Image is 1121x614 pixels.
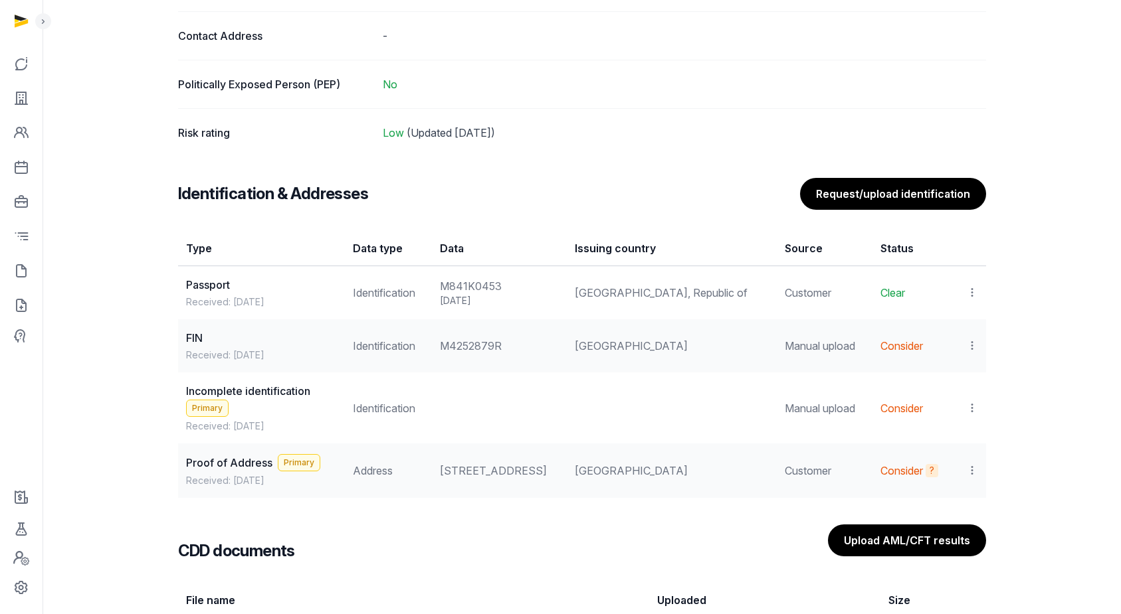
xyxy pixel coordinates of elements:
[345,319,432,372] td: Identification
[383,28,986,44] div: -
[785,285,865,301] div: Customer
[186,348,337,362] span: Received: [DATE]
[345,266,432,320] td: Identification
[880,463,923,479] div: Consider
[186,400,229,417] span: Primary
[186,384,310,398] span: Incomplete identification
[880,339,923,352] span: Consider
[178,231,345,266] th: Type
[186,474,337,487] div: Received: [DATE]
[872,231,954,266] th: Status
[828,524,986,556] button: Upload AML/CFT results
[345,443,432,498] td: Address
[777,443,873,498] td: Customer
[345,231,432,266] th: Data type
[880,286,905,299] span: Clear
[186,278,230,291] span: Passport
[178,76,372,92] dt: Politically Exposed Person (PEP)
[407,126,495,139] span: (Updated [DATE])
[567,231,777,266] th: Issuing country
[880,402,923,415] span: Consider
[178,183,368,204] h3: Identification & Addresses
[432,231,567,266] th: Data
[186,295,337,309] span: Received: [DATE]
[345,372,432,443] td: Identification
[278,454,320,471] span: Primary
[567,266,777,320] td: [GEOGRAPHIC_DATA], Republic of
[186,456,272,469] span: Proof of Address
[383,76,986,92] dd: No
[440,278,559,294] div: M841K0453
[567,319,777,372] td: [GEOGRAPHIC_DATA]
[777,231,873,266] th: Source
[186,420,337,433] span: Received: [DATE]
[178,540,295,562] h3: CDD documents
[785,400,865,416] div: Manual upload
[440,294,559,307] div: [DATE]
[440,463,559,479] div: [STREET_ADDRESS]
[440,338,559,354] div: M4252879R
[186,331,203,345] span: FIN
[567,443,777,498] td: [GEOGRAPHIC_DATA]
[785,338,865,354] div: Manual upload
[178,28,372,44] dt: Contact Address
[383,126,404,139] span: Low
[800,178,986,210] button: Request/upload identification
[926,464,938,477] div: More info
[178,125,372,141] dt: Risk rating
